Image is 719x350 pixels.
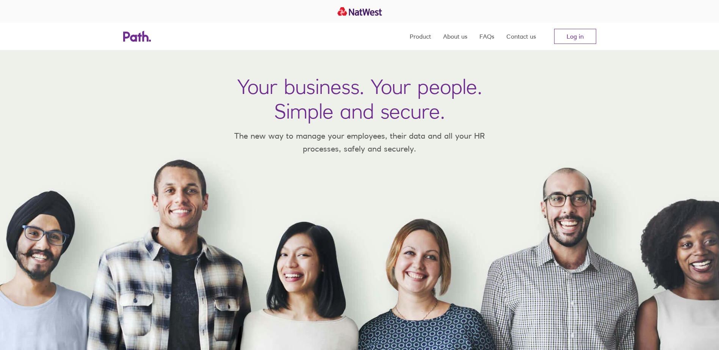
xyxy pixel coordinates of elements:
[443,23,467,50] a: About us
[237,74,482,123] h1: Your business. Your people. Simple and secure.
[506,23,536,50] a: Contact us
[554,29,596,44] a: Log in
[479,23,494,50] a: FAQs
[223,130,496,155] p: The new way to manage your employees, their data and all your HR processes, safely and securely.
[410,23,431,50] a: Product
